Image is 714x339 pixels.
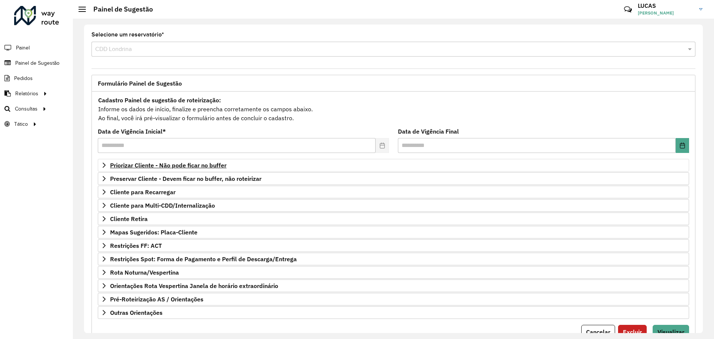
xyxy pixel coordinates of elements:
[98,253,689,265] a: Restrições Spot: Forma de Pagamento e Perfil de Descarga/Entrega
[16,45,30,51] font: Painel
[110,161,226,169] font: Priorizar Cliente - Não pode ficar no buffer
[110,309,163,316] font: Outras Orientações
[676,138,689,153] button: Escolha a data
[98,293,689,306] a: Pré-Roteirização AS / Orientações
[110,215,148,223] font: Cliente Retira
[110,202,215,209] font: Cliente para Multi-CDD/Internalização
[98,172,689,185] a: Preservar Cliente - Devem ficar no buffer, não roteirizar
[98,199,689,212] a: Cliente para Multi-CDD/Internalização
[98,239,689,252] a: Restrições FF: ACT
[110,255,297,263] font: Restrições Spot: Forma de Pagamento e Perfil de Descarga/Entrega
[98,266,689,279] a: Rota Noturna/Vespertina
[98,128,163,135] font: Data de Vigência Inicial
[15,91,38,96] font: Relatórios
[14,121,28,127] font: Tático
[638,10,674,16] font: [PERSON_NAME]
[110,269,179,276] font: Rota Noturna/Vespertina
[98,306,689,319] a: Outras Orientações
[15,106,38,112] font: Consultas
[98,105,313,113] font: Informe os dados de início, finalize e preencha corretamente os campos abaixo.
[98,80,182,87] font: Formulário Painel de Sugestão
[15,60,59,66] font: Painel de Sugestão
[623,328,642,336] font: Excluir
[653,325,689,339] button: Visualizar
[98,212,689,225] a: Cliente Retira
[110,175,261,182] font: Preservar Cliente - Devem ficar no buffer, não roteirizar
[657,328,684,336] font: Visualizar
[98,114,294,122] font: Ao final, você irá pré-visualizar o formulário antes de concluir o cadastro.
[98,96,221,104] font: Cadastro Painel de sugestão de roteirização:
[110,282,278,290] font: Orientações Rota Vespertina Janela de horário extraordinário
[618,325,647,339] button: Excluir
[581,325,615,339] button: Cancelar
[620,1,636,17] a: Contato Rápido
[638,2,656,9] font: LUCAS
[14,76,33,81] font: Pedidos
[110,188,176,196] font: Cliente para Recarregar
[98,226,689,239] a: Mapas Sugeridos: Placa-Cliente
[110,242,162,249] font: Restrições FF: ACT
[98,279,689,292] a: Orientações Rota Vespertina Janela de horário extraordinário
[98,186,689,198] a: Cliente para Recarregar
[398,128,459,135] font: Data de Vigência Final
[91,31,162,38] font: Selecione um reservatório
[110,228,197,236] font: Mapas Sugeridos: Placa-Cliente
[110,295,203,303] font: Pré-Roteirização AS / Orientações
[98,159,689,172] a: Priorizar Cliente - Não pode ficar no buffer
[93,5,153,13] font: Painel de Sugestão
[586,328,610,336] font: Cancelar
